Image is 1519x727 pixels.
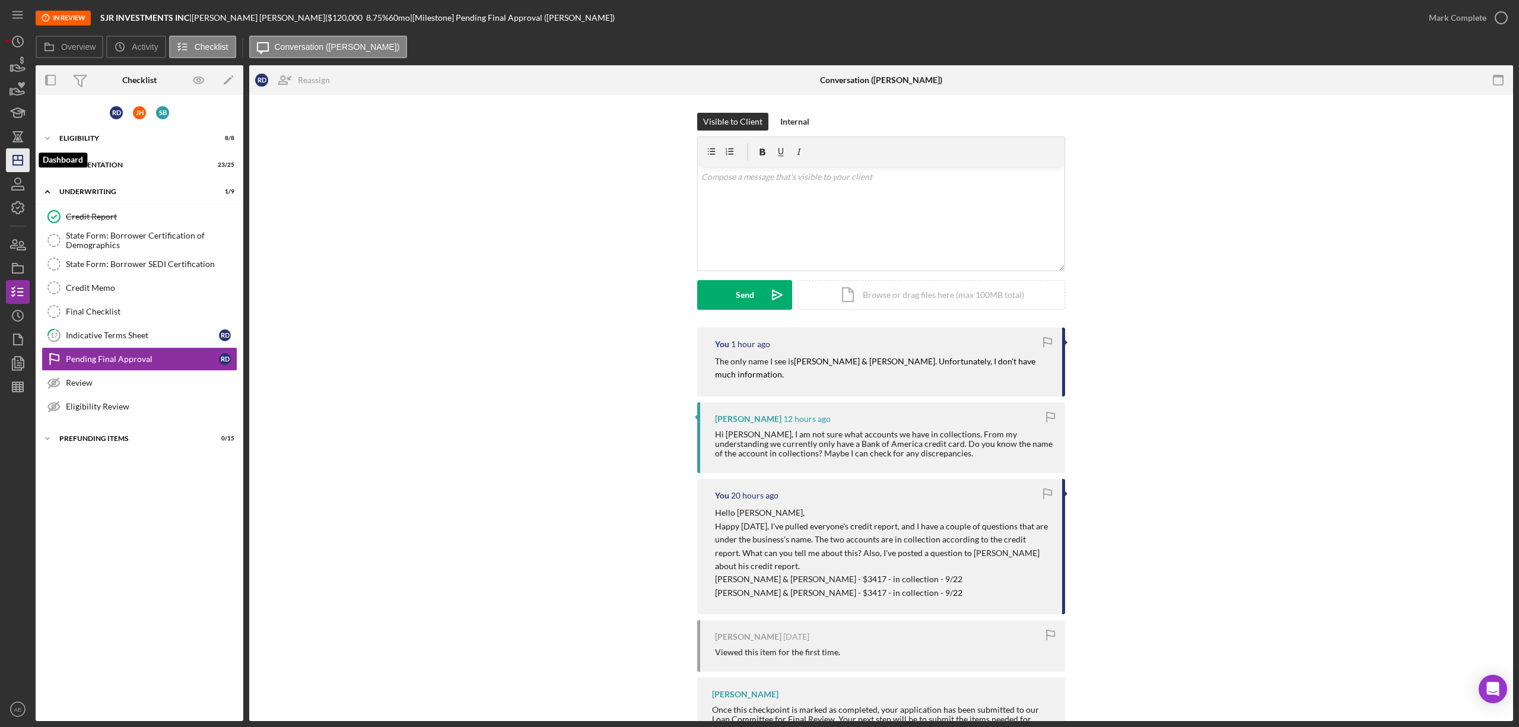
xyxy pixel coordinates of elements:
[715,356,1037,379] mark: [PERSON_NAME] & [PERSON_NAME]. Unfortunately, I don't have much information.
[36,11,91,26] div: This stage is no longer available as part of the standard workflow for Small Business Community L...
[36,11,91,26] div: In Review
[59,135,205,142] div: Eligibility
[774,113,815,131] button: Internal
[14,706,22,713] text: AE
[59,435,205,442] div: Prefunding Items
[66,378,237,388] div: Review
[328,12,363,23] span: $120,000
[783,632,809,642] time: 2025-06-05 20:41
[712,690,778,699] div: [PERSON_NAME]
[42,228,237,252] a: State Form: Borrower Certification of Demographics
[66,212,237,221] div: Credit Report
[255,74,268,87] div: R D
[36,36,103,58] button: Overview
[106,36,166,58] button: Activity
[110,106,123,119] div: R D
[1417,6,1513,30] button: Mark Complete
[42,300,237,323] a: Final Checklist
[122,75,157,85] div: Checklist
[100,13,192,23] div: |
[50,331,58,339] tspan: 17
[59,161,205,169] div: Documentation
[66,354,219,364] div: Pending Final Approval
[42,205,237,228] a: Credit Report
[820,75,942,85] div: Conversation ([PERSON_NAME])
[66,231,237,250] div: State Form: Borrower Certification of Demographics
[249,36,408,58] button: Conversation ([PERSON_NAME])
[715,339,729,349] div: You
[133,106,146,119] div: J H
[132,42,158,52] label: Activity
[736,280,754,310] div: Send
[6,697,30,721] button: AE
[192,13,328,23] div: [PERSON_NAME] [PERSON_NAME] |
[42,371,237,395] a: Review
[213,188,234,195] div: 1 / 9
[298,68,330,92] div: Reassign
[780,113,809,131] div: Internal
[213,135,234,142] div: 8 / 8
[715,586,1050,599] p: [PERSON_NAME] & [PERSON_NAME] - $3417 - in collection - 9/22
[195,42,228,52] label: Checklist
[715,491,729,500] div: You
[731,339,770,349] time: 2025-09-09 19:36
[703,113,762,131] div: Visible to Client
[1429,6,1486,30] div: Mark Complete
[213,435,234,442] div: 0 / 15
[42,276,237,300] a: Credit Memo
[61,42,96,52] label: Overview
[275,42,400,52] label: Conversation ([PERSON_NAME])
[715,355,1050,382] p: The only name I see is
[219,329,231,341] div: R D
[1479,675,1507,703] div: Open Intercom Messenger
[715,414,781,424] div: [PERSON_NAME]
[66,259,237,269] div: State Form: Borrower SEDI Certification
[715,506,1050,519] p: Hello [PERSON_NAME],
[410,13,615,23] div: | [Milestone] Pending Final Approval ([PERSON_NAME])
[66,402,237,411] div: Eligibility Review
[389,13,410,23] div: 60 mo
[715,430,1053,458] div: Hi [PERSON_NAME], I am not sure what accounts we have in collections. From my understanding we cu...
[59,188,205,195] div: Underwriting
[66,307,237,316] div: Final Checklist
[731,491,778,500] time: 2025-09-09 00:29
[42,323,237,347] a: 17Indicative Terms SheetRD
[697,113,768,131] button: Visible to Client
[66,283,237,293] div: Credit Memo
[66,331,219,340] div: Indicative Terms Sheet
[42,395,237,418] a: Eligibility Review
[213,161,234,169] div: 23 / 25
[366,13,389,23] div: 8.75 %
[100,12,189,23] b: SJR INVESTMENTS INC
[42,252,237,276] a: State Form: Borrower SEDI Certification
[715,647,840,657] div: Viewed this item for the first time.
[715,573,1050,586] p: [PERSON_NAME] & [PERSON_NAME] - $3417 - in collection - 9/22
[715,520,1050,573] p: Happy [DATE], I've pulled everyone's credit report, and I have a couple of questions that are und...
[169,36,236,58] button: Checklist
[219,353,231,365] div: R D
[715,632,781,642] div: [PERSON_NAME]
[42,347,237,371] a: Pending Final ApprovalRD
[249,68,342,92] button: RDReassign
[697,280,792,310] button: Send
[783,414,831,424] time: 2025-09-09 08:31
[156,106,169,119] div: S B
